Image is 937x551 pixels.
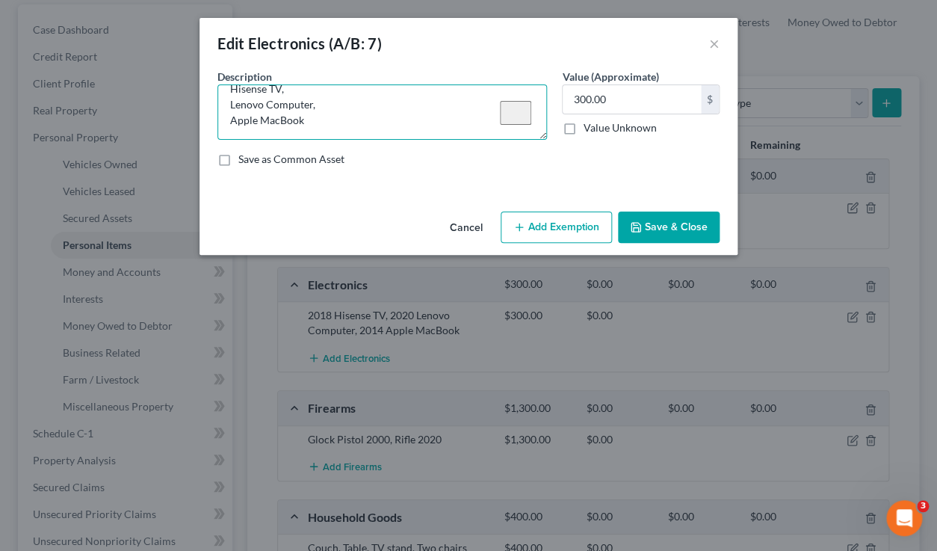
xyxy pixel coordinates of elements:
[583,120,656,135] label: Value Unknown
[917,500,929,512] span: 3
[217,70,272,83] span: Description
[438,213,495,243] button: Cancel
[709,34,720,52] button: ×
[563,85,701,114] input: 0.00
[886,500,922,536] iframe: Intercom live chat
[217,33,382,54] div: Edit Electronics (A/B: 7)
[501,212,612,243] button: Add Exemption
[217,84,547,140] textarea: To enrich screen reader interactions, please activate Accessibility in Grammarly extension settings
[618,212,720,243] button: Save & Close
[238,152,344,167] label: Save as Common Asset
[562,69,658,84] label: Value (Approximate)
[701,85,719,114] div: $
